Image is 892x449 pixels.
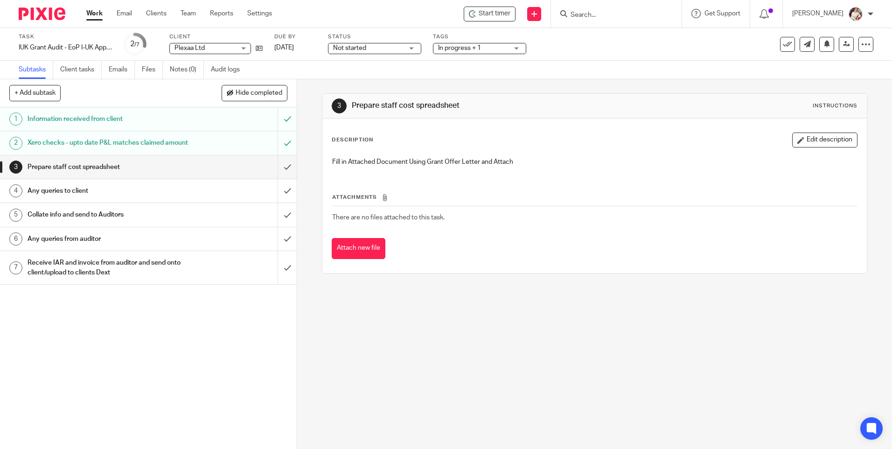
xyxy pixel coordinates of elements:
[236,90,282,97] span: Hide completed
[28,208,188,222] h1: Collate info and send to Auditors
[28,160,188,174] h1: Prepare staff cost spreadsheet
[9,112,22,126] div: 1
[9,209,22,222] div: 5
[146,9,167,18] a: Clients
[332,238,385,259] button: Attach new file
[109,61,135,79] a: Emails
[181,9,196,18] a: Team
[333,45,366,51] span: Not started
[570,11,654,20] input: Search
[352,101,614,111] h1: Prepare staff cost spreadsheet
[174,45,205,51] span: Plexaa Ltd
[211,61,247,79] a: Audit logs
[332,214,445,221] span: There are no files attached to this task.
[813,102,857,110] div: Instructions
[19,7,65,20] img: Pixie
[792,9,843,18] p: [PERSON_NAME]
[86,9,103,18] a: Work
[222,85,287,101] button: Hide completed
[332,195,377,200] span: Attachments
[19,33,112,41] label: Task
[19,61,53,79] a: Subtasks
[848,7,863,21] img: Kayleigh%20Henson.jpeg
[332,136,373,144] p: Description
[60,61,102,79] a: Client tasks
[704,10,740,17] span: Get Support
[438,45,481,51] span: In progress + 1
[28,112,188,126] h1: Information received from client
[9,85,61,101] button: + Add subtask
[134,42,139,47] small: /7
[433,33,526,41] label: Tags
[464,7,516,21] div: Plexaa Ltd - IUK Grant Audit - EoP I-UK App 10108636
[142,61,163,79] a: Files
[9,261,22,274] div: 7
[117,9,132,18] a: Email
[9,137,22,150] div: 2
[19,43,112,52] div: IUK Grant Audit - EoP I-UK App 10108636
[247,9,272,18] a: Settings
[210,9,233,18] a: Reports
[28,232,188,246] h1: Any queries from auditor
[9,232,22,246] div: 6
[130,39,139,49] div: 2
[792,133,857,147] button: Edit description
[28,256,188,280] h1: Receive IAR and invoice from auditor and send onto client/upload to clients Dext
[332,157,857,167] p: Fill in Attached Document Using Grant Offer Letter and Attach
[9,184,22,197] div: 4
[332,98,347,113] div: 3
[274,44,294,51] span: [DATE]
[479,9,510,19] span: Start timer
[169,33,263,41] label: Client
[328,33,421,41] label: Status
[9,161,22,174] div: 3
[28,184,188,198] h1: Any queries to client
[274,33,316,41] label: Due by
[170,61,204,79] a: Notes (0)
[28,136,188,150] h1: Xero checks - upto date P&L matches claimed amount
